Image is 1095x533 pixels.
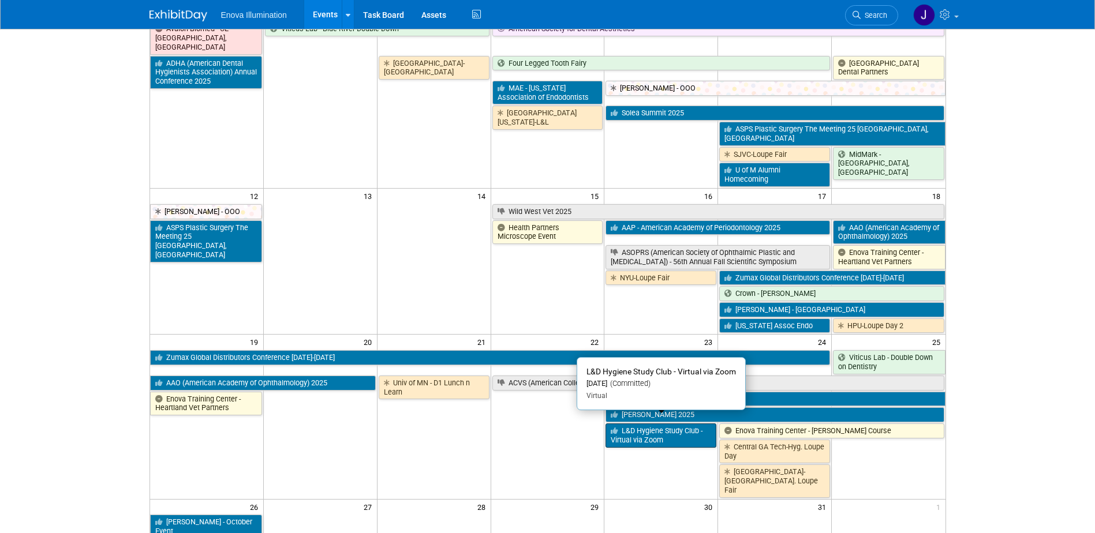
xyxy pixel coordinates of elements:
[492,81,603,104] a: MAE - [US_STATE] Association of Endodontists
[379,56,489,80] a: [GEOGRAPHIC_DATA]-[GEOGRAPHIC_DATA]
[845,5,898,25] a: Search
[379,376,489,399] a: Univ of MN - D1 Lunch n Learn
[362,500,377,514] span: 27
[492,106,603,129] a: [GEOGRAPHIC_DATA][US_STATE]-L&L
[586,367,736,376] span: L&D Hygiene Study Club - Virtual via Zoom
[150,392,262,415] a: Enova Training Center - Heartland Vet Partners
[492,220,603,244] a: Health Partners Microscope Event
[606,423,716,447] a: L&D Hygiene Study Club - Virtual via Zoom
[589,189,604,203] span: 15
[833,147,944,180] a: MidMark - [GEOGRAPHIC_DATA], [GEOGRAPHIC_DATA]
[607,379,651,388] span: (Committed)
[362,335,377,349] span: 20
[589,500,604,514] span: 29
[249,500,263,514] span: 26
[606,245,830,269] a: ASOPRS (American Society of Ophthalmic Plastic and [MEDICAL_DATA]) - 56th Annual Fall Scientific ...
[476,189,491,203] span: 14
[150,204,262,219] a: [PERSON_NAME] - OOO
[931,335,945,349] span: 25
[913,4,935,26] img: Janelle Tlusty
[703,500,717,514] span: 30
[719,122,945,145] a: ASPS Plastic Surgery The Meeting 25 [GEOGRAPHIC_DATA], [GEOGRAPHIC_DATA]
[476,335,491,349] span: 21
[833,220,945,244] a: AAO (American Academy of Ophthalmology) 2025
[719,440,830,463] a: Central GA Tech-Hyg. Loupe Day
[150,10,207,21] img: ExhibitDay
[492,56,831,71] a: Four Legged Tooth Fairy
[719,147,830,162] a: SJVC-Loupe Fair
[833,318,944,333] a: HPU-Loupe Day 2
[719,464,830,497] a: [GEOGRAPHIC_DATA]-[GEOGRAPHIC_DATA]. Loupe Fair
[606,106,944,121] a: Solea Summit 2025
[606,81,945,96] a: [PERSON_NAME] - OOO
[606,407,944,422] a: [PERSON_NAME] 2025
[476,500,491,514] span: 28
[589,335,604,349] span: 22
[833,245,945,269] a: Enova Training Center - Heartland Vet Partners
[719,163,830,186] a: U of M Alumni Homecoming
[586,379,736,389] div: [DATE]
[150,21,262,54] a: Avalon Biomed - CE [GEOGRAPHIC_DATA], [GEOGRAPHIC_DATA]
[935,500,945,514] span: 1
[586,392,607,400] span: Virtual
[719,271,945,286] a: Zumax Global Distributors Conference [DATE]-[DATE]
[150,350,831,365] a: Zumax Global Distributors Conference [DATE]-[DATE]
[606,220,830,235] a: AAP - American Academy of Periodontology 2025
[150,220,262,262] a: ASPS Plastic Surgery The Meeting 25 [GEOGRAPHIC_DATA], [GEOGRAPHIC_DATA]
[719,302,944,317] a: [PERSON_NAME] - [GEOGRAPHIC_DATA]
[221,10,287,20] span: Enova Illumination
[719,318,830,333] a: [US_STATE] Assoc Endo
[150,376,376,391] a: AAO (American Academy of Ophthalmology) 2025
[931,189,945,203] span: 18
[362,189,377,203] span: 13
[703,189,717,203] span: 16
[817,500,831,514] span: 31
[833,350,945,374] a: Viticus Lab - Double Down on Dentistry
[817,189,831,203] span: 17
[492,376,944,391] a: ACVS (American College of Veterinary Surgeons)
[719,286,944,301] a: Crown - [PERSON_NAME]
[606,271,716,286] a: NYU-Loupe Fair
[492,204,944,219] a: Wild West Vet 2025
[249,189,263,203] span: 12
[249,335,263,349] span: 19
[861,11,887,20] span: Search
[150,56,262,89] a: ADHA (American Dental Hygienists Association) Annual Conference 2025
[719,423,944,438] a: Enova Training Center - [PERSON_NAME] Course
[703,335,717,349] span: 23
[833,56,944,80] a: [GEOGRAPHIC_DATA] Dental Partners
[606,392,945,407] a: [PERSON_NAME] - October Event
[817,335,831,349] span: 24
